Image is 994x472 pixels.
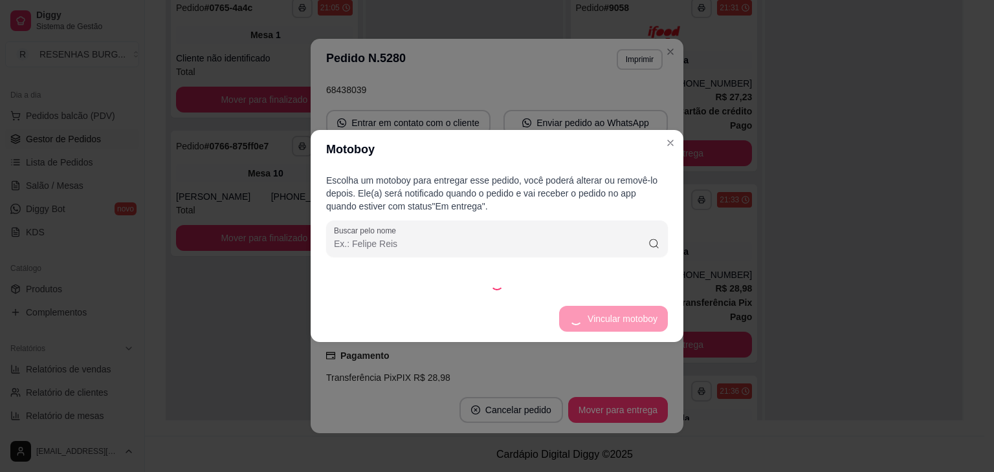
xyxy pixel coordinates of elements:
label: Buscar pelo nome [334,225,401,236]
p: Escolha um motoboy para entregar esse pedido, você poderá alterar ou removê-lo depois. Ele(a) ser... [326,174,668,213]
header: Motoboy [311,130,683,169]
input: Buscar pelo nome [334,237,648,250]
div: Loading [491,277,503,290]
button: Close [660,133,681,153]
